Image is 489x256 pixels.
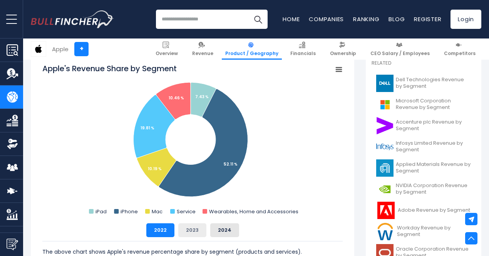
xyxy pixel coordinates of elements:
[156,50,178,57] span: Overview
[450,10,481,29] a: Login
[376,181,394,198] img: NVDA logo
[287,38,319,60] a: Financials
[376,223,395,240] img: WDAY logo
[169,95,184,101] tspan: 10.46 %
[372,115,476,136] a: Accenture plc Revenue by Segment
[327,38,360,60] a: Ownership
[376,117,394,134] img: ACN logo
[367,38,433,60] a: CEO Salary / Employees
[389,15,405,23] a: Blog
[225,50,278,57] span: Product / Geography
[372,136,476,157] a: Infosys Limited Revenue by Segment
[152,38,181,60] a: Overview
[121,208,138,215] text: iPhone
[396,98,471,111] span: Microsoft Corporation Revenue by Segment
[376,75,394,92] img: DELL logo
[376,159,394,177] img: AMAT logo
[396,182,471,196] span: NVIDIA Corporation Revenue by Segment
[376,96,394,113] img: MSFT logo
[444,50,476,57] span: Competitors
[330,50,356,57] span: Ownership
[31,10,114,28] img: Bullfincher logo
[177,208,196,215] text: Service
[192,50,213,57] span: Revenue
[210,223,239,237] button: 2024
[440,38,479,60] a: Competitors
[370,50,430,57] span: CEO Salary / Employees
[222,38,282,60] a: Product / Geography
[372,179,476,200] a: NVIDIA Corporation Revenue by Segment
[195,94,209,100] tspan: 7.43 %
[353,15,379,23] a: Ranking
[148,166,162,172] tspan: 10.19 %
[74,42,89,56] a: +
[31,10,114,28] a: Go to homepage
[372,200,476,221] a: Adobe Revenue by Segment
[414,15,441,23] a: Register
[372,157,476,179] a: Applied Materials Revenue by Segment
[189,38,217,60] a: Revenue
[178,223,206,237] button: 2023
[42,63,343,217] svg: Apple's Revenue Share by Segment
[224,161,238,167] tspan: 52.11 %
[290,50,316,57] span: Financials
[309,15,344,23] a: Companies
[209,208,298,215] text: Wearables, Home and Accessories
[397,225,471,238] span: Workday Revenue by Segment
[372,94,476,115] a: Microsoft Corporation Revenue by Segment
[376,138,394,156] img: INFY logo
[398,207,470,214] span: Adobe Revenue by Segment
[152,208,162,215] text: Mac
[283,15,300,23] a: Home
[7,138,18,150] img: Ownership
[396,77,471,90] span: Dell Technologies Revenue by Segment
[396,119,471,132] span: Accenture plc Revenue by Segment
[372,73,476,94] a: Dell Technologies Revenue by Segment
[372,60,476,67] p: Related
[372,221,476,242] a: Workday Revenue by Segment
[376,202,395,219] img: ADBE logo
[141,125,154,131] tspan: 19.81 %
[396,161,471,174] span: Applied Materials Revenue by Segment
[31,42,46,56] img: AAPL logo
[42,63,177,74] tspan: Apple's Revenue Share by Segment
[146,223,174,237] button: 2022
[95,208,107,215] text: iPad
[248,10,268,29] button: Search
[52,45,69,54] div: Apple
[396,140,471,153] span: Infosys Limited Revenue by Segment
